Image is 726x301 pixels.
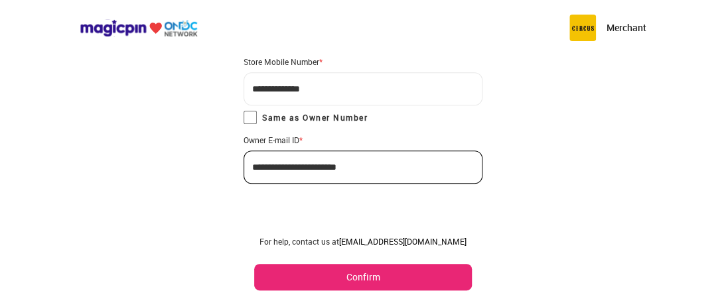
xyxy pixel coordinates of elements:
[244,56,482,67] div: Store Mobile Number
[244,135,482,145] div: Owner E-mail ID
[244,111,257,124] input: Same as Owner Number
[254,236,472,247] div: For help, contact us at
[607,21,646,34] p: Merchant
[80,19,198,37] img: ondc-logo-new-small.8a59708e.svg
[244,111,368,124] label: Same as Owner Number
[569,15,596,41] img: circus.b677b59b.png
[254,264,472,290] button: Confirm
[339,236,467,247] a: [EMAIL_ADDRESS][DOMAIN_NAME]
